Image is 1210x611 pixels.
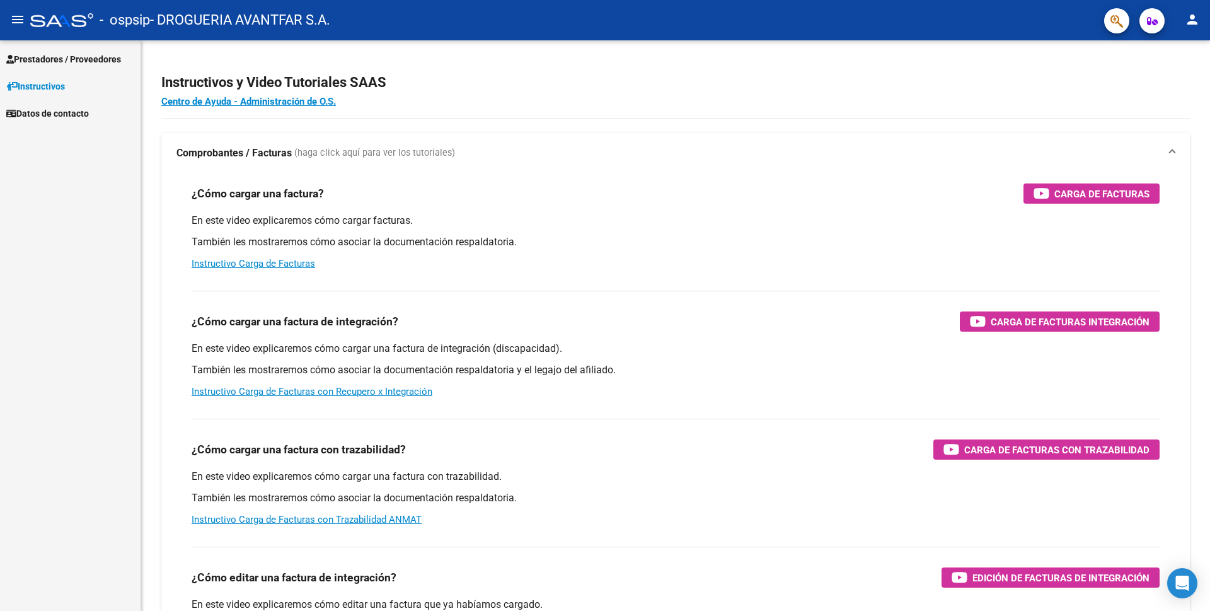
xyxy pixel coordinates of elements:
[964,442,1149,458] span: Carga de Facturas con Trazabilidad
[192,386,432,397] a: Instructivo Carga de Facturas con Recupero x Integración
[10,12,25,27] mat-icon: menu
[933,439,1160,460] button: Carga de Facturas con Trazabilidad
[192,441,406,458] h3: ¿Cómo cargar una factura con trazabilidad?
[972,570,1149,586] span: Edición de Facturas de integración
[100,6,150,34] span: - ospsip
[192,514,422,525] a: Instructivo Carga de Facturas con Trazabilidad ANMAT
[192,313,398,330] h3: ¿Cómo cargar una factura de integración?
[192,342,1160,356] p: En este video explicaremos cómo cargar una factura de integración (discapacidad).
[1023,183,1160,204] button: Carga de Facturas
[192,491,1160,505] p: También les mostraremos cómo asociar la documentación respaldatoria.
[1054,186,1149,202] span: Carga de Facturas
[192,185,324,202] h3: ¿Cómo cargar una factura?
[161,96,336,107] a: Centro de Ayuda - Administración de O.S.
[6,107,89,120] span: Datos de contacto
[192,470,1160,484] p: En este video explicaremos cómo cargar una factura con trazabilidad.
[192,569,396,586] h3: ¿Cómo editar una factura de integración?
[1167,568,1197,598] div: Open Intercom Messenger
[150,6,330,34] span: - DROGUERIA AVANTFAR S.A.
[960,311,1160,332] button: Carga de Facturas Integración
[991,314,1149,330] span: Carga de Facturas Integración
[942,567,1160,588] button: Edición de Facturas de integración
[192,363,1160,377] p: También les mostraremos cómo asociar la documentación respaldatoria y el legajo del afiliado.
[1185,12,1200,27] mat-icon: person
[6,52,121,66] span: Prestadores / Proveedores
[192,258,315,269] a: Instructivo Carga de Facturas
[176,146,292,160] strong: Comprobantes / Facturas
[192,235,1160,249] p: También les mostraremos cómo asociar la documentación respaldatoria.
[6,79,65,93] span: Instructivos
[161,71,1190,95] h2: Instructivos y Video Tutoriales SAAS
[294,146,455,160] span: (haga click aquí para ver los tutoriales)
[161,133,1190,173] mat-expansion-panel-header: Comprobantes / Facturas (haga click aquí para ver los tutoriales)
[192,214,1160,228] p: En este video explicaremos cómo cargar facturas.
